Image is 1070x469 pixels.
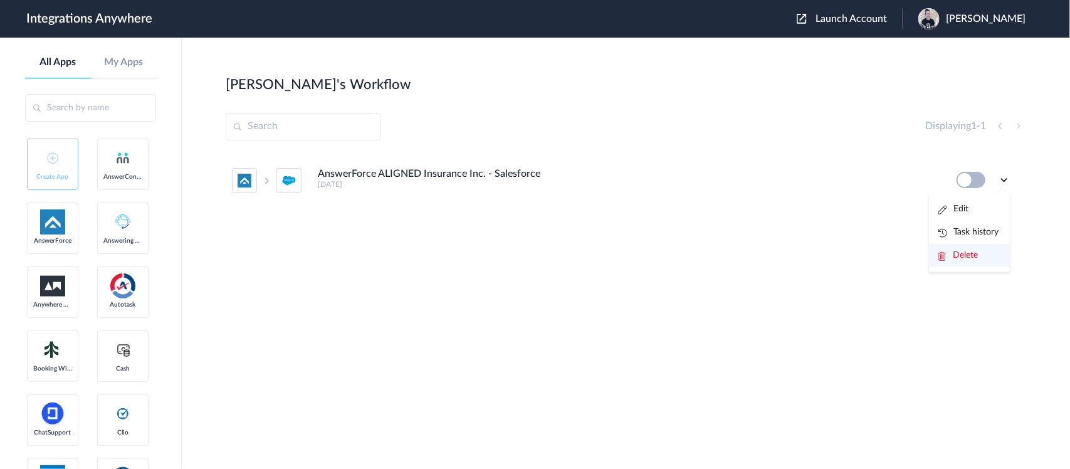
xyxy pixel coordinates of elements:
[918,8,940,29] img: copy-1-7-trees-planted-profile-frame-template.png
[33,429,72,436] span: ChatSupport
[47,152,58,164] img: add-icon.svg
[816,14,887,24] span: Launch Account
[115,406,130,421] img: clio-logo.svg
[226,113,381,140] input: Search
[318,168,540,180] h4: AnswerForce ALIGNED Insurance Inc. - Salesforce
[91,56,157,68] a: My Apps
[33,173,72,181] span: Create App
[40,339,65,361] img: Setmore_Logo.svg
[103,365,142,372] span: Cash
[33,237,72,245] span: AnswerForce
[40,276,65,297] img: aww.png
[103,173,142,181] span: AnswerConnect
[980,121,986,131] span: 1
[26,11,152,26] h1: Integrations Anywhere
[115,342,131,357] img: cash-logo.svg
[103,429,142,436] span: Clio
[33,365,72,372] span: Booking Widget
[971,121,977,131] span: 1
[40,401,65,426] img: chatsupport-icon.svg
[110,209,135,234] img: Answering_service.png
[797,14,807,24] img: launch-acct-icon.svg
[938,204,968,213] a: Edit
[925,120,986,132] h4: Displaying -
[115,150,130,166] img: answerconnect-logo.svg
[25,56,91,68] a: All Apps
[103,237,142,245] span: Answering Service
[103,301,142,308] span: Autotask
[33,301,72,308] span: Anywhere Works
[938,228,999,236] a: Task history
[40,209,65,234] img: af-app-logo.svg
[318,180,940,189] h5: [DATE]
[110,273,135,298] img: autotask.png
[797,13,903,25] button: Launch Account
[953,251,978,260] span: Delete
[25,94,156,122] input: Search by name
[226,76,411,93] h2: [PERSON_NAME]'s Workflow
[946,13,1025,25] span: [PERSON_NAME]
